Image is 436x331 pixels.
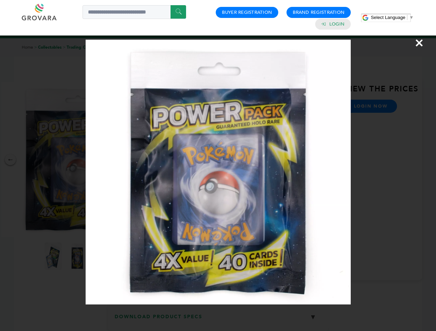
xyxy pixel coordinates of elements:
span: × [415,33,424,52]
span: ▼ [409,15,414,20]
span: Select Language [371,15,405,20]
input: Search a product or brand... [83,5,186,19]
a: Select Language​ [371,15,414,20]
img: Image Preview [86,40,351,304]
a: Buyer Registration [222,9,272,16]
a: Brand Registration [293,9,345,16]
a: Login [329,21,345,27]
